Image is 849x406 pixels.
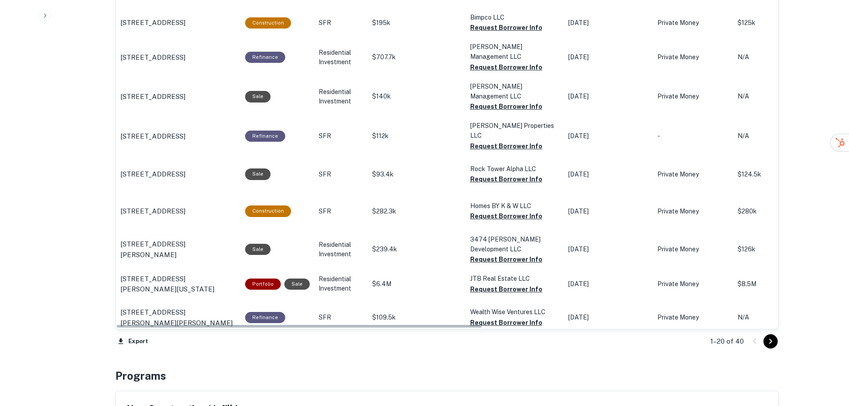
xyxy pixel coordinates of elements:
a: [STREET_ADDRESS][PERSON_NAME][PERSON_NAME] [120,307,236,328]
div: This loan purpose was for refinancing [245,312,285,323]
button: Request Borrower Info [470,62,542,73]
p: [DATE] [568,131,648,141]
p: N/A [738,53,809,62]
p: $140k [372,92,461,101]
button: Request Borrower Info [470,174,542,185]
p: $109.5k [372,313,461,322]
p: N/A [738,131,809,141]
p: [DATE] [568,207,648,216]
p: $195k [372,18,461,28]
p: Private Money [657,170,729,179]
a: [STREET_ADDRESS][PERSON_NAME][US_STATE] [120,274,236,295]
div: Sale [245,168,271,180]
p: [PERSON_NAME] Properties LLC [470,121,559,140]
p: $239.4k [372,245,461,254]
div: Sale [245,91,271,102]
p: [PERSON_NAME] Management LLC [470,42,559,62]
p: SFR [319,313,363,322]
p: [DATE] [568,313,648,322]
p: SFR [319,18,363,28]
p: [DATE] [568,92,648,101]
p: Private Money [657,18,729,28]
p: Residential Investment [319,275,363,293]
div: Sale [284,279,310,290]
button: Request Borrower Info [470,254,542,265]
p: SFR [319,170,363,179]
a: [STREET_ADDRESS] [120,17,236,28]
button: Request Borrower Info [470,211,542,221]
p: $125k [738,18,809,28]
div: This loan purpose was for refinancing [245,131,285,142]
div: This loan purpose was for construction [245,17,291,29]
button: Request Borrower Info [470,317,542,328]
button: Request Borrower Info [470,101,542,112]
p: 1–20 of 40 [710,336,744,347]
p: SFR [319,207,363,216]
div: This loan purpose was for construction [245,205,291,217]
p: $6.4M [372,279,461,289]
p: Homes BY K & W LLC [470,201,559,211]
p: Bimpco LLC [470,12,559,22]
p: [STREET_ADDRESS] [120,91,185,102]
p: Private Money [657,92,729,101]
p: - [657,131,729,141]
p: $280k [738,207,809,216]
p: [STREET_ADDRESS] [120,52,185,63]
p: $8.5M [738,279,809,289]
p: Residential Investment [319,240,363,259]
p: [DATE] [568,18,648,28]
p: Rock Tower Alpha LLC [470,164,559,174]
button: Request Borrower Info [470,141,542,152]
a: [STREET_ADDRESS] [120,131,236,142]
p: JTB Real Estate LLC [470,274,559,283]
p: $707.7k [372,53,461,62]
p: $112k [372,131,461,141]
a: [STREET_ADDRESS] [120,206,236,217]
a: [STREET_ADDRESS] [120,91,236,102]
div: Sale [245,244,271,255]
p: Private Money [657,207,729,216]
p: Private Money [657,53,729,62]
p: Residential Investment [319,48,363,67]
button: Export [115,335,150,348]
h4: Programs [115,368,166,384]
p: [STREET_ADDRESS] [120,17,185,28]
p: SFR [319,131,363,141]
p: Residential Investment [319,87,363,106]
div: This is a portfolio loan with 4 properties [245,279,281,290]
p: $126k [738,245,809,254]
p: [DATE] [568,245,648,254]
a: [STREET_ADDRESS] [120,169,236,180]
p: Private Money [657,313,729,322]
p: [PERSON_NAME] Management LLC [470,82,559,101]
p: 3474 [PERSON_NAME] Development LLC [470,234,559,254]
button: Request Borrower Info [470,22,542,33]
a: [STREET_ADDRESS][PERSON_NAME] [120,239,236,260]
p: Private Money [657,245,729,254]
p: $93.4k [372,170,461,179]
p: Wealth Wise Ventures LLC [470,307,559,317]
p: $124.5k [738,170,809,179]
iframe: Chat Widget [804,335,849,377]
a: [STREET_ADDRESS] [120,52,236,63]
p: [STREET_ADDRESS] [120,169,185,180]
p: [DATE] [568,279,648,289]
p: $282.3k [372,207,461,216]
p: [STREET_ADDRESS] [120,206,185,217]
p: N/A [738,313,809,322]
div: This loan purpose was for refinancing [245,52,285,63]
p: [DATE] [568,53,648,62]
button: Request Borrower Info [470,284,542,295]
button: Go to next page [763,334,778,349]
p: N/A [738,92,809,101]
p: [STREET_ADDRESS] [120,131,185,142]
p: Private Money [657,279,729,289]
p: [DATE] [568,170,648,179]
